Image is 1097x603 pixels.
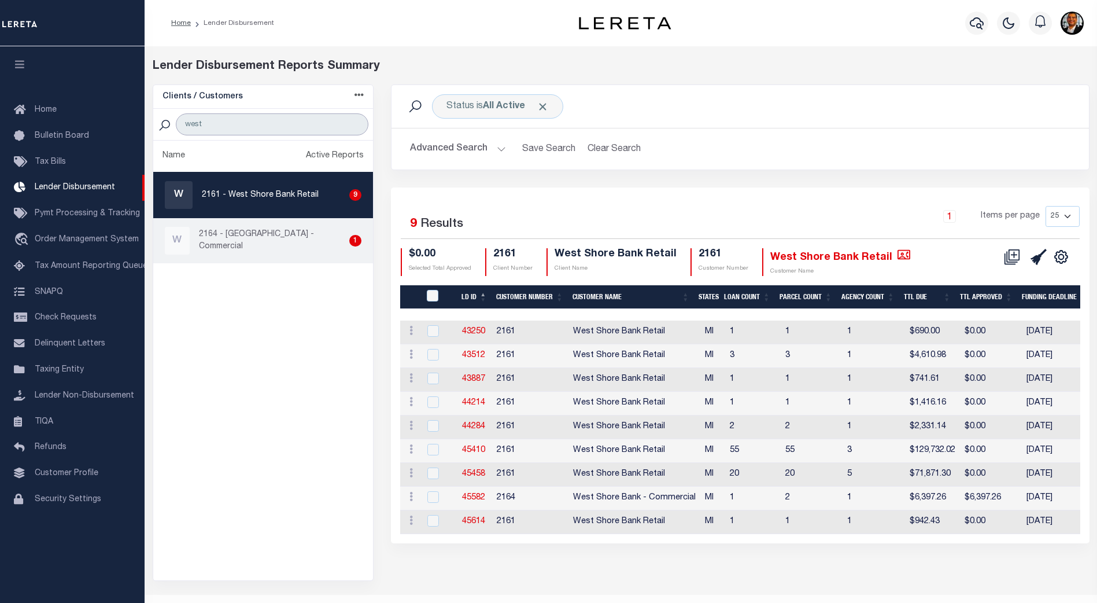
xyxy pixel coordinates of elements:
td: $0.00 [960,439,1022,463]
img: logo-dark.svg [579,17,671,30]
span: Refunds [35,443,67,451]
td: 2 [781,487,843,510]
td: 3 [781,344,843,368]
span: 9 [410,218,417,230]
td: West Shore Bank Retail [568,416,700,439]
th: Parcel Count: activate to sort column ascending [775,285,837,309]
td: 2161 [492,416,568,439]
td: 20 [781,463,843,487]
span: Pymt Processing & Tracking [35,209,140,218]
td: MI [700,510,725,534]
div: W [165,181,193,209]
td: 2161 [492,344,568,368]
td: [DATE] [1022,439,1096,463]
td: MI [700,463,725,487]
td: 55 [781,439,843,463]
span: Security Settings [35,495,101,503]
h4: $0.00 [409,248,471,261]
td: [DATE] [1022,463,1096,487]
span: Taxing Entity [35,366,84,374]
a: Home [171,20,191,27]
td: [DATE] [1022,510,1096,534]
a: 45582 [462,494,485,502]
a: W2164 - [GEOGRAPHIC_DATA] - Commercial1 [153,218,374,263]
td: $0.00 [960,416,1022,439]
span: Items per page [981,210,1040,223]
th: LD ID: activate to sort column descending [457,285,492,309]
h4: West Shore Bank Retail [770,248,910,264]
td: $0.00 [960,510,1022,534]
td: 1 [781,368,843,392]
div: 9 [349,189,361,201]
span: Home [35,106,57,114]
td: MI [700,344,725,368]
label: Results [420,215,463,234]
a: 44214 [462,399,485,407]
td: 1 [843,510,905,534]
td: 3 [725,344,781,368]
div: 1 [349,235,361,247]
p: 2164 - [GEOGRAPHIC_DATA] - Commercial [199,229,345,253]
td: 3 [843,439,905,463]
a: 44284 [462,422,485,431]
div: Name [162,150,185,163]
td: 1 [725,392,781,416]
a: 43512 [462,351,485,359]
td: West Shore Bank Retail [568,463,700,487]
th: Ttl Due: activate to sort column ascending [899,285,955,309]
td: $6,397.26 [905,487,960,510]
td: [DATE] [1022,321,1096,344]
th: Customer Name: activate to sort column ascending [568,285,694,309]
span: Check Requests [35,314,97,322]
td: West Shore Bank Retail [568,510,700,534]
td: 1 [781,392,843,416]
span: TIQA [35,417,53,425]
div: W [165,227,190,255]
span: Lender Non-Disbursement [35,392,134,400]
button: Clear Search [582,138,645,160]
span: Tax Bills [35,158,66,166]
input: Search Customer [176,113,368,135]
span: Delinquent Letters [35,340,105,348]
td: West Shore Bank Retail [568,344,700,368]
th: Funding Deadline: activate to sort column ascending [1017,285,1092,309]
span: Bulletin Board [35,132,89,140]
td: [DATE] [1022,392,1096,416]
td: West Shore Bank - Commercial [568,487,700,510]
th: LDID [419,285,457,309]
td: 1 [843,392,905,416]
div: Lender Disbursement Reports Summary [153,58,1089,75]
span: Tax Amount Reporting Queue [35,262,147,270]
td: 55 [725,439,781,463]
td: 1 [781,321,843,344]
span: Click to Remove [537,101,549,113]
td: 2161 [492,392,568,416]
p: Customer Number [699,264,748,273]
td: $71,871.30 [905,463,960,487]
h5: Clients / Customers [162,92,243,102]
td: $4,610.98 [905,344,960,368]
td: [DATE] [1022,487,1096,510]
a: 43250 [462,328,485,336]
a: 45410 [462,446,485,454]
td: 5 [843,463,905,487]
td: 1 [725,510,781,534]
td: $942.43 [905,510,960,534]
td: [DATE] [1022,368,1096,392]
td: MI [700,392,725,416]
a: 45458 [462,470,485,478]
td: 1 [843,321,905,344]
h4: 2161 [493,248,533,261]
span: Lender Disbursement [35,183,115,192]
td: $0.00 [960,321,1022,344]
td: 2161 [492,321,568,344]
td: $0.00 [960,344,1022,368]
a: 43887 [462,375,485,383]
b: All Active [483,102,525,111]
td: 1 [725,487,781,510]
td: $690.00 [905,321,960,344]
td: $741.61 [905,368,960,392]
td: 1 [843,368,905,392]
td: West Shore Bank Retail [568,439,700,463]
th: Loan Count: activate to sort column ascending [719,285,775,309]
